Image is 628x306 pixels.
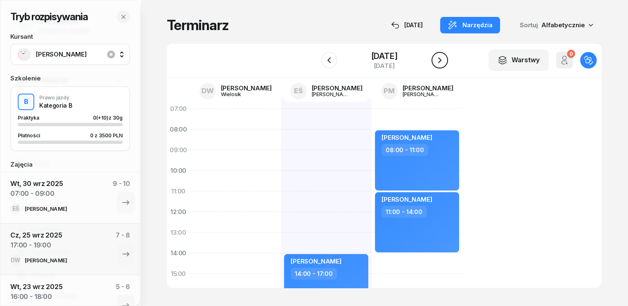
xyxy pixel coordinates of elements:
div: 14:00 [167,243,190,264]
div: [DATE] [371,63,397,69]
div: 0 [567,50,575,58]
div: 07:00 [167,99,190,119]
button: Warstwy [488,49,549,71]
h2: Tryb rozpisywania [10,10,88,24]
div: 11:00 [167,181,190,202]
div: Wt, 30 wrz 2025 [10,179,63,188]
span: Alfabetycznie [541,21,585,29]
div: 16:00 [167,284,190,305]
button: Narzędzia [440,17,500,33]
div: Wielosik [221,92,261,97]
div: 08:00 - 11:00 [382,144,428,156]
div: [PERSON_NAME] [25,206,67,212]
h1: Terminarz [167,18,229,33]
div: 9 - 10 [113,179,130,203]
span: [PERSON_NAME] [382,195,432,203]
div: 11:00 - 14:00 [382,206,427,218]
div: 12:00 [167,202,190,222]
div: 7 - 8 [116,230,130,255]
div: 14:00 - 17:00 [291,268,337,280]
button: Sortuj Alfabetycznie [510,16,602,34]
span: (+10) [96,115,109,121]
div: Cz, 25 wrz 2025 [10,230,62,240]
a: PM[PERSON_NAME][PERSON_NAME] [374,80,460,102]
div: 17:00 - 19:00 [10,240,62,250]
a: DW[PERSON_NAME]Wielosik [193,80,278,102]
div: [PERSON_NAME] [312,85,363,91]
div: [PERSON_NAME] [403,92,442,97]
span: [PERSON_NAME] [382,134,432,141]
button: BPrawo jazdyKategoria BPraktyka0(+10)z 30gPłatności0 z 3500 PLN [11,87,129,151]
a: EŚ[PERSON_NAME][PERSON_NAME] [284,80,369,102]
span: EŚ [294,87,303,94]
span: DW [11,257,21,263]
span: EŚ [12,206,19,212]
span: PM [384,87,395,94]
div: [PERSON_NAME] [403,85,453,91]
div: 0 z 3500 PLN [90,133,123,138]
div: 09:00 [167,140,190,160]
div: [PERSON_NAME] [25,258,67,263]
button: 0 [556,52,573,68]
div: Płatności [18,133,45,138]
span: [PERSON_NAME] [36,49,123,60]
span: [PERSON_NAME] [291,257,341,265]
div: 16:00 - 18:00 [10,292,63,301]
div: 0 z 30g [93,115,123,120]
div: 15:00 [167,264,190,284]
div: [DATE] [371,52,397,60]
span: DW [201,87,214,94]
div: [DATE] [391,20,423,30]
div: [PERSON_NAME] [312,92,351,97]
div: 10:00 [167,160,190,181]
div: Warstwy [498,55,540,66]
span: Sortuj [520,20,540,31]
div: 07:00 - 09:00 [10,188,63,198]
div: [PERSON_NAME] [221,85,272,91]
div: Wt, 23 wrz 2025 [10,282,63,292]
div: 13:00 [167,222,190,243]
button: [DATE] [384,17,430,33]
div: 08:00 [167,119,190,140]
span: Narzędzia [462,20,493,30]
span: Praktyka [18,115,39,121]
